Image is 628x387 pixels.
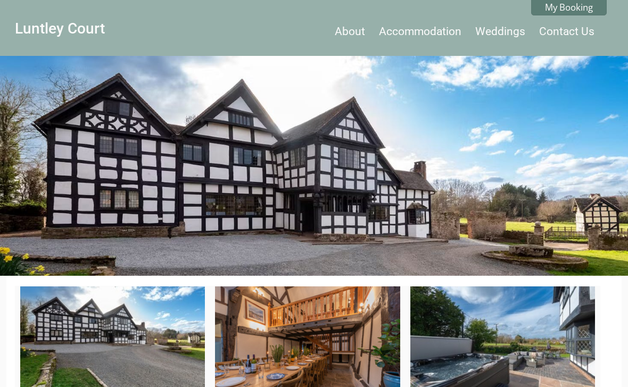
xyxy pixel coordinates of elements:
a: About [335,25,365,38]
a: Accommodation [379,25,461,38]
a: Contact Us [539,25,594,38]
a: Luntley Court [15,20,148,37]
a: Weddings [475,25,525,38]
